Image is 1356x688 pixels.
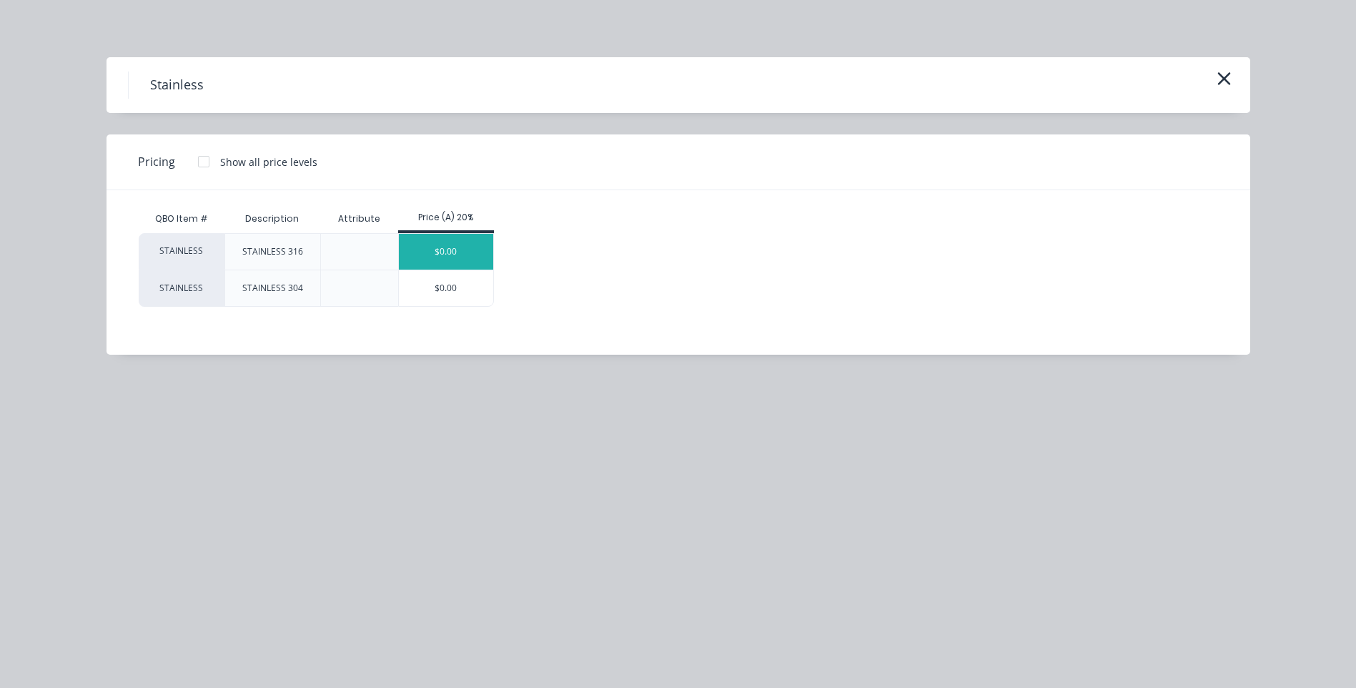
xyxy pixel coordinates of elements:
div: $0.00 [399,270,494,306]
h4: Stainless [128,72,225,99]
div: STAINLESS [139,233,224,270]
div: Description [234,201,310,237]
div: Price (A) 20% [398,211,495,224]
div: $0.00 [399,234,494,270]
div: STAINLESS 304 [242,282,303,295]
div: Attribute [327,201,392,237]
span: Pricing [138,153,175,170]
div: STAINLESS [139,270,224,307]
div: STAINLESS 316 [242,245,303,258]
div: Show all price levels [220,154,317,169]
div: QBO Item # [139,205,224,233]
